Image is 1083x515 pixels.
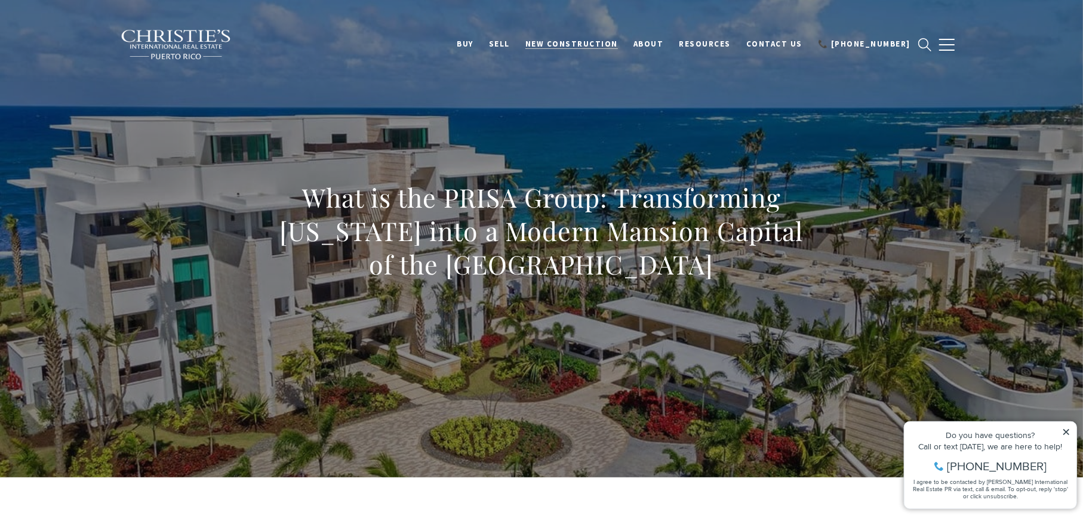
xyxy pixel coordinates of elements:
img: Christie's International Real Estate black text logo [121,29,232,60]
span: [PHONE_NUMBER] [49,56,149,68]
span: New Construction [525,39,618,49]
button: button [931,27,962,62]
a: BUY [450,33,482,55]
div: Call or text [DATE], we are here to help! [13,38,173,47]
a: About [626,33,672,55]
a: Resources [672,33,739,55]
div: Do you have questions? [13,27,173,35]
h1: What is the PRISA Group: Transforming [US_STATE] into a Modern Mansion Capital of the [GEOGRAPHIC... [278,181,805,281]
a: search [918,38,931,51]
a: New Construction [518,33,626,55]
a: call 9393373000 [810,33,918,55]
span: I agree to be contacted by [PERSON_NAME] International Real Estate PR via text, call & email. To ... [15,73,170,96]
a: SELL [481,33,518,55]
span: Contact Us [746,39,802,49]
span: 📞 [PHONE_NUMBER] [818,39,910,49]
